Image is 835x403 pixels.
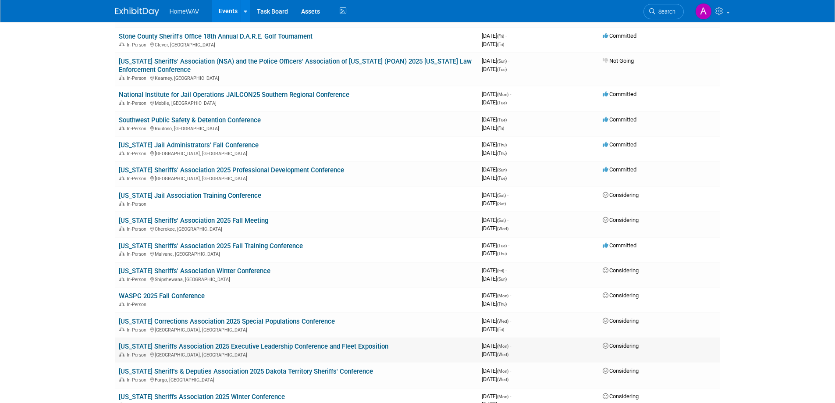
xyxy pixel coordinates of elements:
[127,226,149,232] span: In-Person
[482,393,511,399] span: [DATE]
[119,250,475,257] div: Mulvane, [GEOGRAPHIC_DATA]
[170,8,199,15] span: HomeWAV
[497,268,504,273] span: (Fri)
[127,352,149,358] span: In-Person
[603,57,634,64] span: Not Going
[119,267,270,275] a: [US_STATE] Sheriffs' Association Winter Conference
[497,67,507,72] span: (Tue)
[482,141,509,148] span: [DATE]
[119,166,344,174] a: [US_STATE] Sheriffs' Association 2025 Professional Development Conference
[482,57,509,64] span: [DATE]
[603,116,636,123] span: Committed
[482,217,508,223] span: [DATE]
[603,317,639,324] span: Considering
[119,351,475,358] div: [GEOGRAPHIC_DATA], [GEOGRAPHIC_DATA]
[482,275,507,282] span: [DATE]
[643,4,684,19] a: Search
[497,100,507,105] span: (Tue)
[482,326,504,332] span: [DATE]
[482,192,508,198] span: [DATE]
[603,242,636,249] span: Committed
[119,74,475,81] div: Kearney, [GEOGRAPHIC_DATA]
[695,3,712,20] img: Amanda Jasper
[505,32,507,39] span: -
[510,342,511,349] span: -
[482,342,511,349] span: [DATE]
[482,41,504,47] span: [DATE]
[482,267,507,274] span: [DATE]
[119,292,205,300] a: WASPC 2025 Fall Conference
[127,377,149,383] span: In-Person
[497,251,507,256] span: (Thu)
[115,7,159,16] img: ExhibitDay
[119,393,285,401] a: [US_STATE] Sheriffs Association 2025 Winter Conference
[655,8,675,15] span: Search
[127,327,149,333] span: In-Person
[119,377,124,382] img: In-Person Event
[482,175,507,181] span: [DATE]
[603,393,639,399] span: Considering
[119,176,124,180] img: In-Person Event
[603,32,636,39] span: Committed
[119,251,124,256] img: In-Person Event
[119,277,124,281] img: In-Person Event
[482,125,504,131] span: [DATE]
[603,91,636,97] span: Committed
[119,327,124,332] img: In-Person Event
[119,126,124,130] img: In-Person Event
[497,42,504,47] span: (Fri)
[119,342,388,350] a: [US_STATE] Sheriffs Association 2025 Executive Leadership Conference and Fleet Exposition
[497,143,507,147] span: (Thu)
[119,226,124,231] img: In-Person Event
[119,225,475,232] div: Cherokee, [GEOGRAPHIC_DATA]
[127,42,149,48] span: In-Person
[119,151,124,155] img: In-Person Event
[497,394,508,399] span: (Mon)
[603,342,639,349] span: Considering
[497,118,507,122] span: (Tue)
[119,150,475,157] div: [GEOGRAPHIC_DATA], [GEOGRAPHIC_DATA]
[482,292,511,299] span: [DATE]
[119,116,261,124] a: Southwest Public Safety & Detention Conference
[508,116,509,123] span: -
[510,91,511,97] span: -
[119,217,268,225] a: [US_STATE] Sheriffs' Association 2025 Fall Meeting
[482,250,507,257] span: [DATE]
[119,41,475,48] div: Clever, [GEOGRAPHIC_DATA]
[505,267,507,274] span: -
[127,176,149,182] span: In-Person
[497,352,508,357] span: (Wed)
[497,344,508,349] span: (Mon)
[482,66,507,72] span: [DATE]
[603,192,639,198] span: Considering
[603,141,636,148] span: Committed
[119,57,472,74] a: [US_STATE] Sheriffs' Association (NSA) and the Police Officers' Association of [US_STATE] (POAN) ...
[482,91,511,97] span: [DATE]
[119,32,313,40] a: Stone County Sheriff's Office 18th Annual D.A.R.E. Golf Tournament
[603,217,639,223] span: Considering
[507,217,508,223] span: -
[119,141,259,149] a: [US_STATE] Jail Administrators' Fall Conference
[482,116,509,123] span: [DATE]
[119,100,124,105] img: In-Person Event
[119,275,475,282] div: Shipshewana, [GEOGRAPHIC_DATA]
[497,377,508,382] span: (Wed)
[603,367,639,374] span: Considering
[482,150,507,156] span: [DATE]
[127,251,149,257] span: In-Person
[508,166,509,173] span: -
[127,126,149,132] span: In-Person
[603,166,636,173] span: Committed
[497,168,507,172] span: (Sun)
[497,151,507,156] span: (Thu)
[127,151,149,157] span: In-Person
[119,352,124,357] img: In-Person Event
[482,317,511,324] span: [DATE]
[482,200,506,207] span: [DATE]
[510,393,511,399] span: -
[497,126,504,131] span: (Fri)
[510,367,511,374] span: -
[482,242,509,249] span: [DATE]
[482,166,509,173] span: [DATE]
[497,327,504,332] span: (Fri)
